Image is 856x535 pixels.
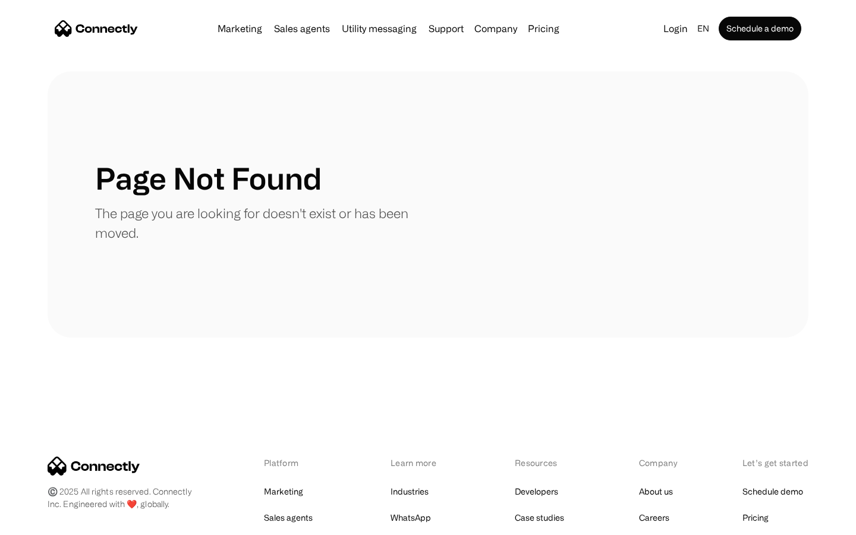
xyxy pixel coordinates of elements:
[697,20,709,37] div: en
[639,509,669,526] a: Careers
[269,24,335,33] a: Sales agents
[95,203,428,243] p: The page you are looking for doesn't exist or has been moved.
[742,457,808,469] div: Let’s get started
[515,457,577,469] div: Resources
[24,514,71,531] ul: Language list
[391,483,429,500] a: Industries
[719,17,801,40] a: Schedule a demo
[424,24,468,33] a: Support
[639,483,673,500] a: About us
[742,509,769,526] a: Pricing
[264,483,303,500] a: Marketing
[474,20,517,37] div: Company
[12,513,71,531] aside: Language selected: English
[264,509,313,526] a: Sales agents
[95,160,322,196] h1: Page Not Found
[515,483,558,500] a: Developers
[523,24,564,33] a: Pricing
[391,509,431,526] a: WhatsApp
[213,24,267,33] a: Marketing
[639,457,681,469] div: Company
[391,457,453,469] div: Learn more
[337,24,421,33] a: Utility messaging
[742,483,803,500] a: Schedule demo
[659,20,693,37] a: Login
[515,509,564,526] a: Case studies
[264,457,329,469] div: Platform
